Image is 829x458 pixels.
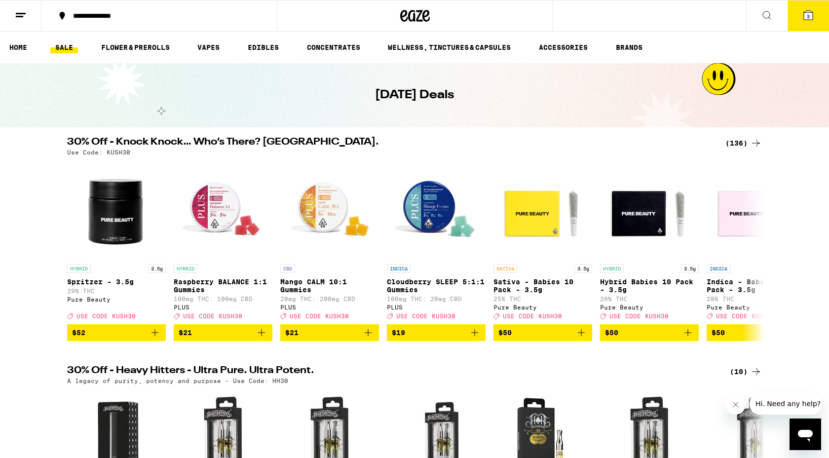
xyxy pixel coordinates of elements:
[600,296,699,302] p: 26% THC
[375,87,454,104] h1: [DATE] Deals
[396,313,455,319] span: USE CODE KUSH30
[730,366,762,378] a: (10)
[600,324,699,341] button: Add to bag
[707,160,805,259] img: Pure Beauty - Indica - Babies 10 Pack - 3.5g
[387,324,486,341] button: Add to bag
[493,160,592,324] a: Open page for Sativa - Babies 10 Pack - 3.5g from Pure Beauty
[534,41,593,53] a: ACCESSORIES
[67,324,166,341] button: Add to bag
[174,324,272,341] button: Add to bag
[600,160,699,259] img: Pure Beauty - Hybrid Babies 10 Pack - 3.5g
[600,160,699,324] a: Open page for Hybrid Babies 10 Pack - 3.5g from Pure Beauty
[493,304,592,310] div: Pure Beauty
[707,324,805,341] button: Add to bag
[67,278,166,286] p: Spritzer - 3.5g
[67,296,166,303] div: Pure Beauty
[67,137,714,149] h2: 30% Off - Knock Knock… Who’s There? [GEOGRAPHIC_DATA].
[600,264,624,273] p: HYBRID
[148,264,166,273] p: 3.5g
[280,264,295,273] p: CBD
[387,304,486,310] div: PLUS
[605,329,618,337] span: $50
[67,378,288,384] p: A legacy of purity, potency and purpose - Use Code: HH30
[788,0,829,31] button: 3
[174,304,272,310] div: PLUS
[174,160,272,259] img: PLUS - Raspberry BALANCE 1:1 Gummies
[493,296,592,302] p: 25% THC
[243,41,284,53] a: EDIBLES
[707,264,730,273] p: INDICA
[280,296,379,302] p: 20mg THC: 200mg CBD
[716,313,775,319] span: USE CODE KUSH30
[280,278,379,294] p: Mango CALM 10:1 Gummies
[67,366,714,378] h2: 30% Off - Heavy Hitters - Ultra Pure. Ultra Potent.
[600,304,699,310] div: Pure Beauty
[67,288,166,294] p: 29% THC
[387,296,486,302] p: 100mg THC: 20mg CBD
[179,329,192,337] span: $21
[726,395,746,415] iframe: Close message
[174,278,272,294] p: Raspberry BALANCE 1:1 Gummies
[383,41,516,53] a: WELLNESS, TINCTURES & CAPSULES
[387,160,486,324] a: Open page for Cloudberry SLEEP 5:1:1 Gummies from PLUS
[712,329,725,337] span: $50
[681,264,699,273] p: 3.5g
[807,13,810,19] span: 3
[609,313,669,319] span: USE CODE KUSH30
[750,393,821,415] iframe: Message from company
[392,329,405,337] span: $19
[611,41,647,53] a: BRANDS
[707,296,805,302] p: 28% THC
[280,324,379,341] button: Add to bag
[4,41,32,53] a: HOME
[280,160,379,259] img: PLUS - Mango CALM 10:1 Gummies
[493,160,592,259] img: Pure Beauty - Sativa - Babies 10 Pack - 3.5g
[498,329,512,337] span: $50
[67,149,130,155] p: Use Code: KUSH30
[280,304,379,310] div: PLUS
[387,160,486,259] img: PLUS - Cloudberry SLEEP 5:1:1 Gummies
[174,264,197,273] p: HYBRID
[574,264,592,273] p: 3.5g
[174,160,272,324] a: Open page for Raspberry BALANCE 1:1 Gummies from PLUS
[725,137,762,149] a: (136)
[285,329,299,337] span: $21
[96,41,175,53] a: FLOWER & PREROLLS
[302,41,365,53] a: CONCENTRATES
[707,278,805,294] p: Indica - Babies 10 Pack - 3.5g
[493,264,517,273] p: SATIVA
[387,264,411,273] p: INDICA
[503,313,562,319] span: USE CODE KUSH30
[280,160,379,324] a: Open page for Mango CALM 10:1 Gummies from PLUS
[707,304,805,310] div: Pure Beauty
[600,278,699,294] p: Hybrid Babies 10 Pack - 3.5g
[493,278,592,294] p: Sativa - Babies 10 Pack - 3.5g
[290,313,349,319] span: USE CODE KUSH30
[72,329,85,337] span: $52
[67,160,166,324] a: Open page for Spritzer - 3.5g from Pure Beauty
[50,41,78,53] a: SALE
[387,278,486,294] p: Cloudberry SLEEP 5:1:1 Gummies
[174,296,272,302] p: 100mg THC: 100mg CBD
[67,160,166,259] img: Pure Beauty - Spritzer - 3.5g
[183,313,242,319] span: USE CODE KUSH30
[707,160,805,324] a: Open page for Indica - Babies 10 Pack - 3.5g from Pure Beauty
[192,41,225,53] a: VAPES
[76,313,136,319] span: USE CODE KUSH30
[67,264,91,273] p: HYBRID
[790,419,821,450] iframe: Button to launch messaging window
[493,324,592,341] button: Add to bag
